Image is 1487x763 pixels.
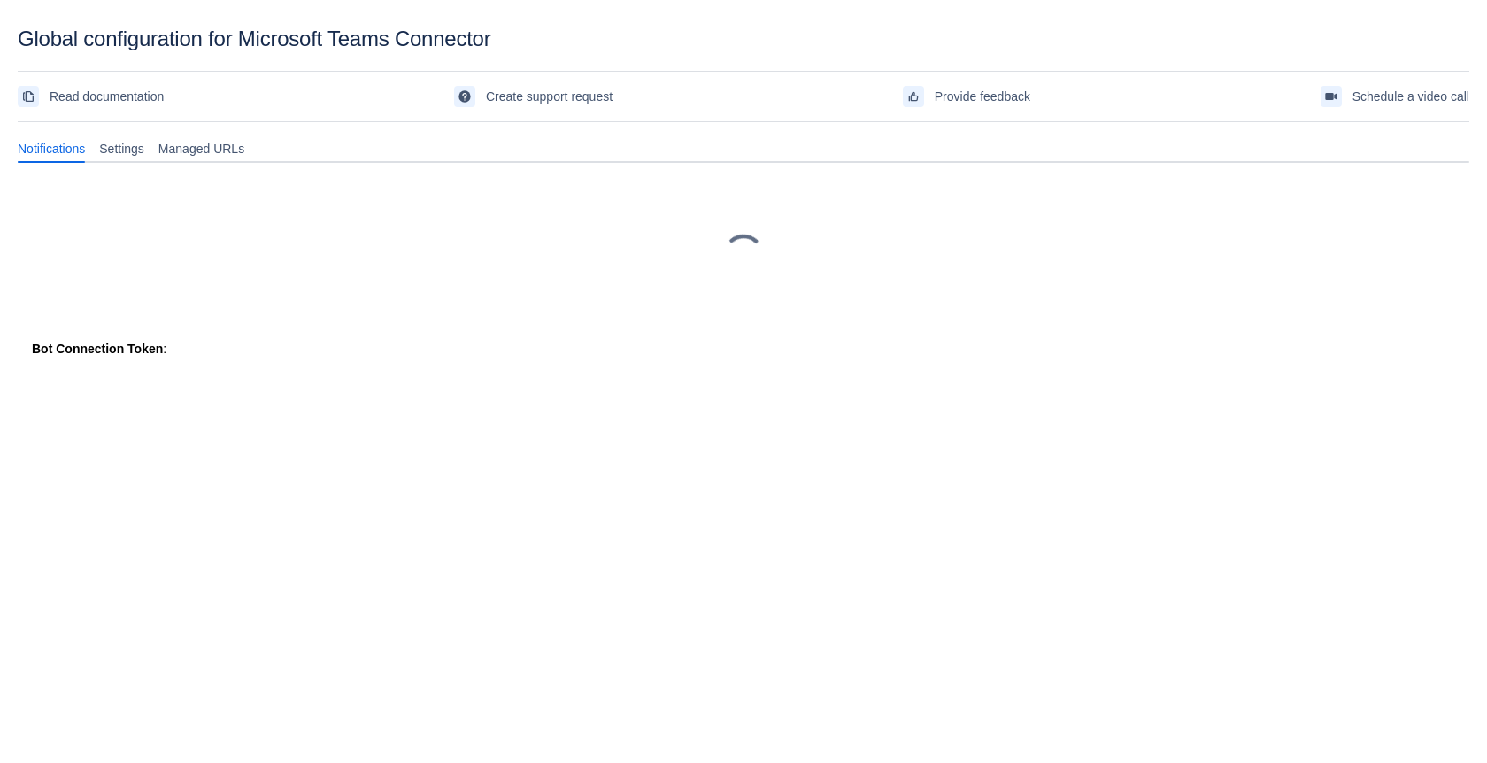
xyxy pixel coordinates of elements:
[903,82,1030,111] a: Provide feedback
[158,140,244,158] span: Managed URLs
[32,342,163,356] strong: Bot Connection Token
[21,89,35,104] span: documentation
[99,140,144,158] span: Settings
[1352,82,1469,111] span: Schedule a video call
[486,82,613,111] span: Create support request
[18,140,85,158] span: Notifications
[18,27,1469,51] div: Global configuration for Microsoft Teams Connector
[906,89,921,104] span: feedback
[454,82,613,111] a: Create support request
[1324,89,1338,104] span: videoCall
[32,340,1455,358] div: :
[18,82,164,111] a: Read documentation
[935,82,1030,111] span: Provide feedback
[458,89,472,104] span: support
[1321,82,1469,111] a: Schedule a video call
[50,82,164,111] span: Read documentation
